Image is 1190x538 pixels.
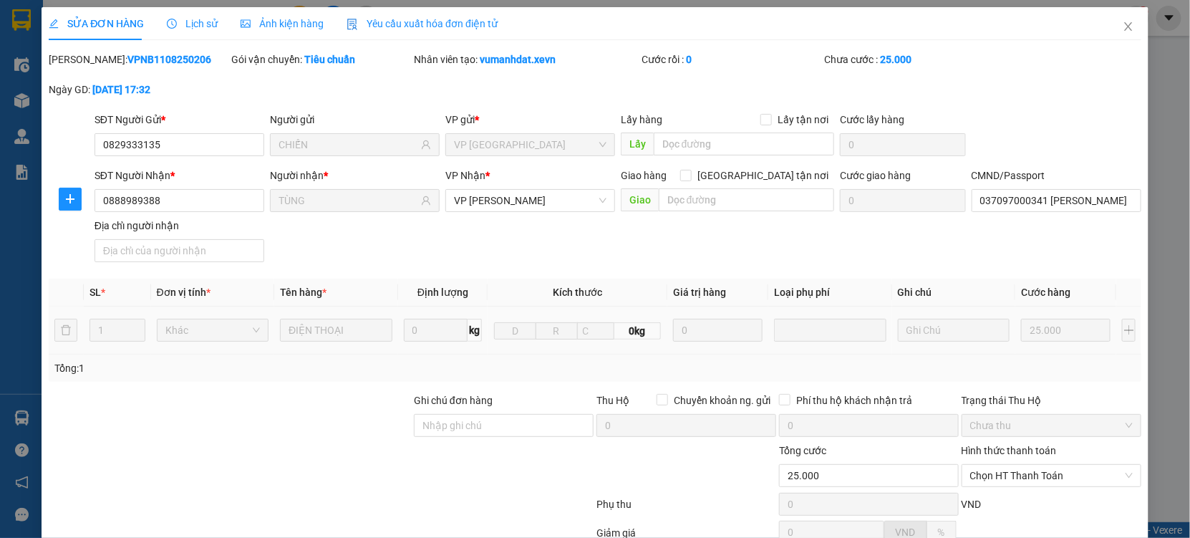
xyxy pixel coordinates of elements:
div: Phụ thu [595,496,778,522]
b: vumanhdat.xevn [480,54,556,65]
img: icon [347,19,358,30]
label: Cước giao hàng [840,170,911,181]
button: plus [1122,319,1136,342]
span: Phí thu hộ khách nhận trả [790,393,918,408]
b: Tiêu chuẩn [304,54,355,65]
span: kg [468,319,482,342]
input: Dọc đường [654,133,834,155]
input: C [577,322,615,340]
div: CMND/Passport [972,168,1141,183]
input: Dọc đường [659,188,834,211]
span: picture [241,19,251,29]
span: VND [896,527,916,538]
b: [DATE] 17:32 [92,84,150,95]
b: VPNB1108250206 [127,54,211,65]
span: Kích thước [553,287,602,298]
input: Ghi chú đơn hàng [414,414,594,437]
span: VP Nhận [445,170,485,181]
b: 0 [687,54,692,65]
input: R [536,322,578,340]
input: Cước lấy hàng [840,133,966,156]
span: Cước hàng [1021,287,1070,298]
span: user [421,140,431,150]
input: 0 [1021,319,1111,342]
span: Giao [621,188,659,211]
span: Thu Hộ [596,395,629,406]
span: Chọn HT Thanh Toán [970,465,1133,486]
span: [GEOGRAPHIC_DATA] tận nơi [692,168,834,183]
span: close [1123,21,1134,32]
span: Tổng cước [779,445,826,456]
div: SĐT Người Nhận [95,168,264,183]
label: Hình thức thanh toán [962,445,1057,456]
input: Địa chỉ của người nhận [95,239,264,262]
span: SL [90,287,101,298]
div: Ngày GD: [49,82,228,97]
input: D [494,322,536,340]
div: SĐT Người Gửi [95,112,264,128]
div: Chưa cước : [825,52,1005,67]
span: Định lượng [417,287,468,298]
input: Tên người nhận [279,193,418,208]
span: 0kg [614,322,661,340]
span: Chưa thu [970,415,1133,436]
span: Chuyển khoản ng. gửi [668,393,776,408]
span: VP Lê Duẩn [454,190,606,211]
span: edit [49,19,59,29]
span: user [421,196,431,206]
div: Nhân viên tạo: [414,52,639,67]
th: Ghi chú [892,279,1016,307]
div: Tổng: 1 [54,360,460,376]
span: VND [962,499,982,510]
span: % [938,527,945,538]
label: Cước lấy hàng [840,114,904,125]
span: close-circle [1125,471,1133,480]
input: Ghi Chú [898,319,1010,342]
span: Giá trị hàng [673,287,726,298]
button: delete [54,319,77,342]
div: Gói vận chuyển: [231,52,411,67]
span: Khác [165,320,261,341]
div: Trạng thái Thu Hộ [962,393,1141,408]
div: [PERSON_NAME]: [49,52,228,67]
span: Lấy hàng [621,114,662,125]
span: SỬA ĐƠN HÀNG [49,18,144,29]
label: Ghi chú đơn hàng [414,395,493,406]
span: Lịch sử [167,18,218,29]
div: VP gửi [445,112,615,128]
th: Loại phụ phí [768,279,892,307]
div: Địa chỉ người nhận [95,218,264,234]
span: VP Ninh Bình [454,134,606,155]
span: clock-circle [167,19,177,29]
div: Người nhận [270,168,440,183]
button: plus [59,188,82,211]
span: Yêu cầu xuất hóa đơn điện tử [347,18,498,29]
input: VD: Bàn, Ghế [280,319,392,342]
span: Ảnh kiện hàng [241,18,324,29]
span: Lấy tận nơi [772,112,834,128]
input: Tên người gửi [279,137,418,153]
div: Cước rồi : [642,52,822,67]
input: 0 [673,319,763,342]
span: Tên hàng [280,287,326,298]
input: Cước giao hàng [840,189,966,212]
b: 25.000 [881,54,912,65]
span: Giao hàng [621,170,667,181]
button: Close [1108,7,1148,47]
span: plus [59,193,81,205]
div: Người gửi [270,112,440,128]
span: Lấy [621,133,654,155]
span: Đơn vị tính [157,287,211,298]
